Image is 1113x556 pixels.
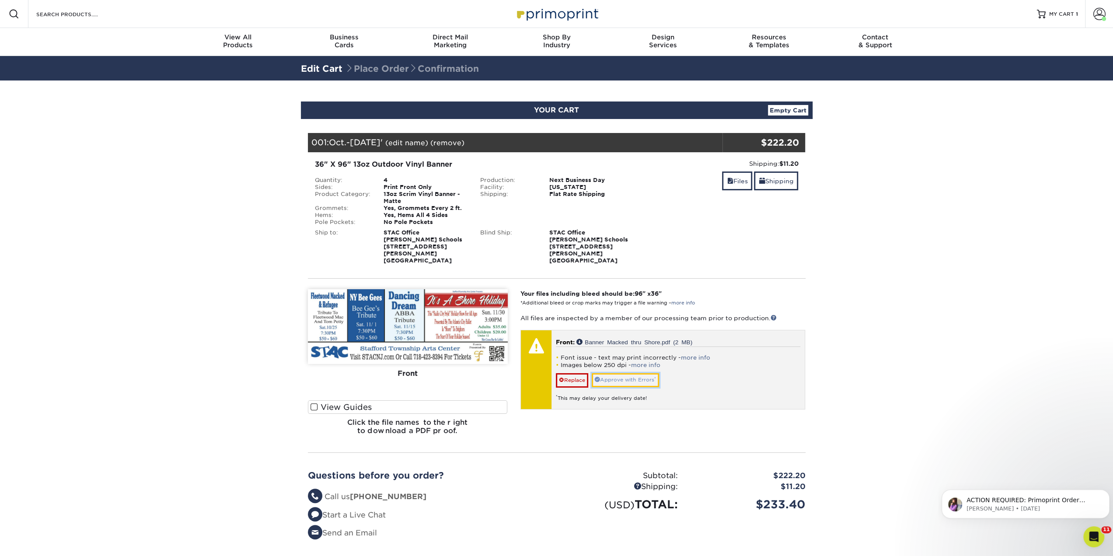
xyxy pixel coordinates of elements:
div: $222.20 [722,136,799,149]
a: Empty Cart [768,105,808,115]
a: Approve with Errors* [592,373,659,387]
div: Products [185,33,291,49]
span: Front: [556,339,575,346]
div: No Pole Pockets [377,219,474,226]
span: 36 [651,290,659,297]
a: Edit Cart [301,63,342,74]
span: 11 [1101,526,1111,533]
span: ACTION REQUIRED: Primoprint Order 25919-12470-61974 Thank you for placing your print order with P... [28,25,160,241]
a: (edit name) [385,139,428,147]
span: Direct Mail [397,33,503,41]
label: View Guides [308,400,508,414]
iframe: Intercom notifications message [938,471,1113,532]
div: Ship to: [308,229,377,264]
span: Resources [716,33,822,41]
a: Send an Email [308,528,377,537]
a: Shop ByIndustry [503,28,610,56]
div: $11.20 [684,481,812,493]
div: 13oz Scrim Vinyl Banner - Matte [377,191,474,205]
div: Product Category: [308,191,377,205]
div: $233.40 [684,496,812,513]
strong: $11.20 [779,160,798,167]
small: (USD) [604,499,635,511]
span: Business [291,33,397,41]
li: Images below 250 dpi - [556,361,800,369]
a: (remove) [430,139,464,147]
div: Shipping: [646,159,799,168]
a: more info [631,362,660,368]
a: Files [722,171,752,190]
div: Blind Ship: [474,229,543,264]
input: SEARCH PRODUCTS..... [35,9,121,19]
div: Subtotal: [557,470,684,482]
a: Shipping [754,171,798,190]
li: Call us [308,491,550,503]
div: Yes, Hems All 4 Sides [377,212,474,219]
div: Yes, Grommets Every 2 ft. [377,205,474,212]
span: MY CART [1049,10,1074,18]
div: Production: [474,177,543,184]
h2: Questions before you order? [308,470,550,481]
a: BusinessCards [291,28,397,56]
p: All files are inspected by a member of our processing team prior to production. [520,314,805,322]
strong: STAC Office [PERSON_NAME] Schools [STREET_ADDRESS][PERSON_NAME] [GEOGRAPHIC_DATA] [384,229,462,264]
a: Direct MailMarketing [397,28,503,56]
div: $222.20 [684,470,812,482]
span: Design [610,33,716,41]
a: View AllProducts [185,28,291,56]
div: [US_STATE] [543,184,639,191]
div: Front [308,364,508,383]
span: shipping [759,178,765,185]
div: Next Business Day [543,177,639,184]
div: & Support [822,33,928,49]
span: Contact [822,33,928,41]
div: 001: [308,133,722,152]
a: Resources& Templates [716,28,822,56]
a: DesignServices [610,28,716,56]
span: files [727,178,733,185]
li: Font issue - text may print incorrectly - [556,354,800,361]
span: 1 [1076,11,1078,17]
a: Replace [556,373,588,387]
div: Print Front Only [377,184,474,191]
span: Place Order Confirmation [345,63,479,74]
div: Hems: [308,212,377,219]
div: 4 [377,177,474,184]
a: Banner Macked thru Shore.pdf (2 MB) [576,339,692,345]
div: & Templates [716,33,822,49]
div: Sides: [308,184,377,191]
strong: Your files including bleed should be: " x " [520,290,662,297]
div: Services [610,33,716,49]
span: 96 [635,290,642,297]
a: Contact& Support [822,28,928,56]
div: 36" X 96" 13oz Outdoor Vinyl Banner [315,159,633,170]
span: YOUR CART [534,106,579,114]
strong: STAC Office [PERSON_NAME] Schools [STREET_ADDRESS][PERSON_NAME] [GEOGRAPHIC_DATA] [549,229,628,264]
img: Primoprint [513,4,600,23]
div: Facility: [474,184,543,191]
div: Shipping: [474,191,543,198]
div: Industry [503,33,610,49]
div: Marketing [397,33,503,49]
span: Oct.-[DATE]' [329,137,383,147]
div: Grommets: [308,205,377,212]
div: Cards [291,33,397,49]
small: *Additional bleed or crop marks may trigger a file warning – [520,300,695,306]
span: View All [185,33,291,41]
div: Pole Pockets: [308,219,377,226]
div: This may delay your delivery date! [556,388,800,402]
strong: [PHONE_NUMBER] [350,492,426,501]
div: TOTAL: [557,496,684,513]
div: Shipping: [557,481,684,493]
iframe: Intercom live chat [1083,526,1104,547]
h6: Click the file names to the right to download a PDF proof. [308,418,508,442]
a: more info [681,354,710,361]
p: Message from Erica, sent 1w ago [28,34,160,42]
span: Shop By [503,33,610,41]
div: Quantity: [308,177,377,184]
a: more info [671,300,695,306]
div: Flat Rate Shipping [543,191,639,198]
a: Start a Live Chat [308,511,386,519]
